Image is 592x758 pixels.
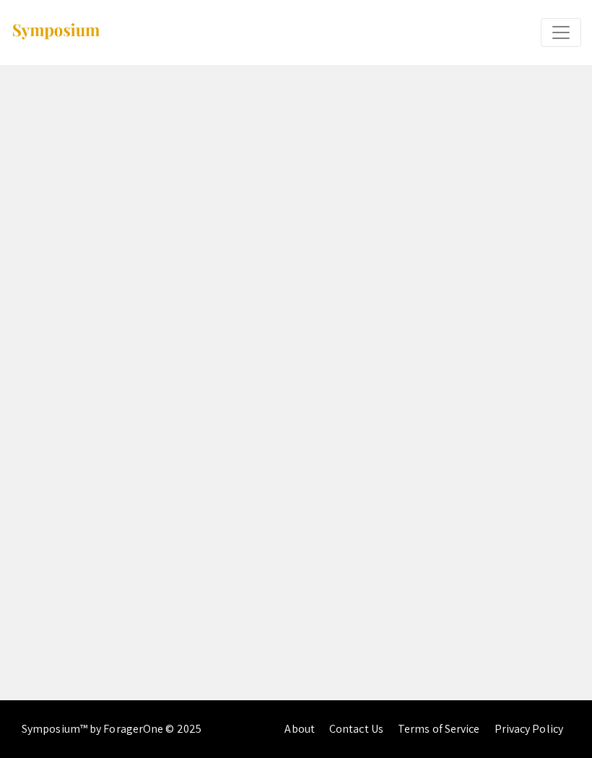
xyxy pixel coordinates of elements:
img: Symposium by ForagerOne [11,22,101,42]
iframe: Chat [531,693,581,747]
a: Terms of Service [398,721,480,736]
a: Contact Us [329,721,383,736]
a: Privacy Policy [495,721,563,736]
div: Symposium™ by ForagerOne © 2025 [22,700,201,758]
a: About [284,721,315,736]
button: Expand or Collapse Menu [541,18,581,47]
